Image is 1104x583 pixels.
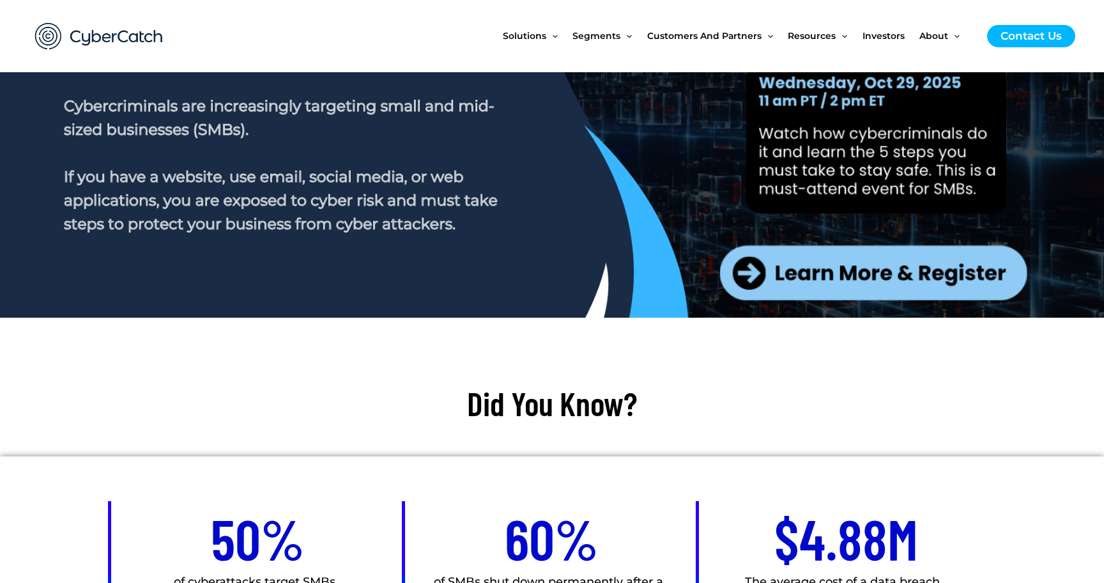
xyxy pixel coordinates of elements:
[699,501,993,575] h2: $4.88M
[620,9,632,63] span: Menu Toggle
[788,9,836,63] span: Resources
[948,9,960,63] span: Menu Toggle
[111,501,405,575] h2: 50%
[647,9,762,63] span: Customers and Partners
[762,9,773,63] span: Menu Toggle
[503,9,546,63] span: Solutions
[22,10,176,63] img: CyberCatch
[405,501,699,575] h2: 60%
[546,9,558,63] span: Menu Toggle
[836,9,847,63] span: Menu Toggle
[283,382,822,425] h2: Did You Know?
[919,9,948,63] span: About
[862,9,905,63] span: Investors
[862,9,919,63] a: Investors
[572,9,620,63] span: Segments
[503,9,974,63] nav: Site Navigation: New Main Menu
[987,25,1075,47] a: Contact Us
